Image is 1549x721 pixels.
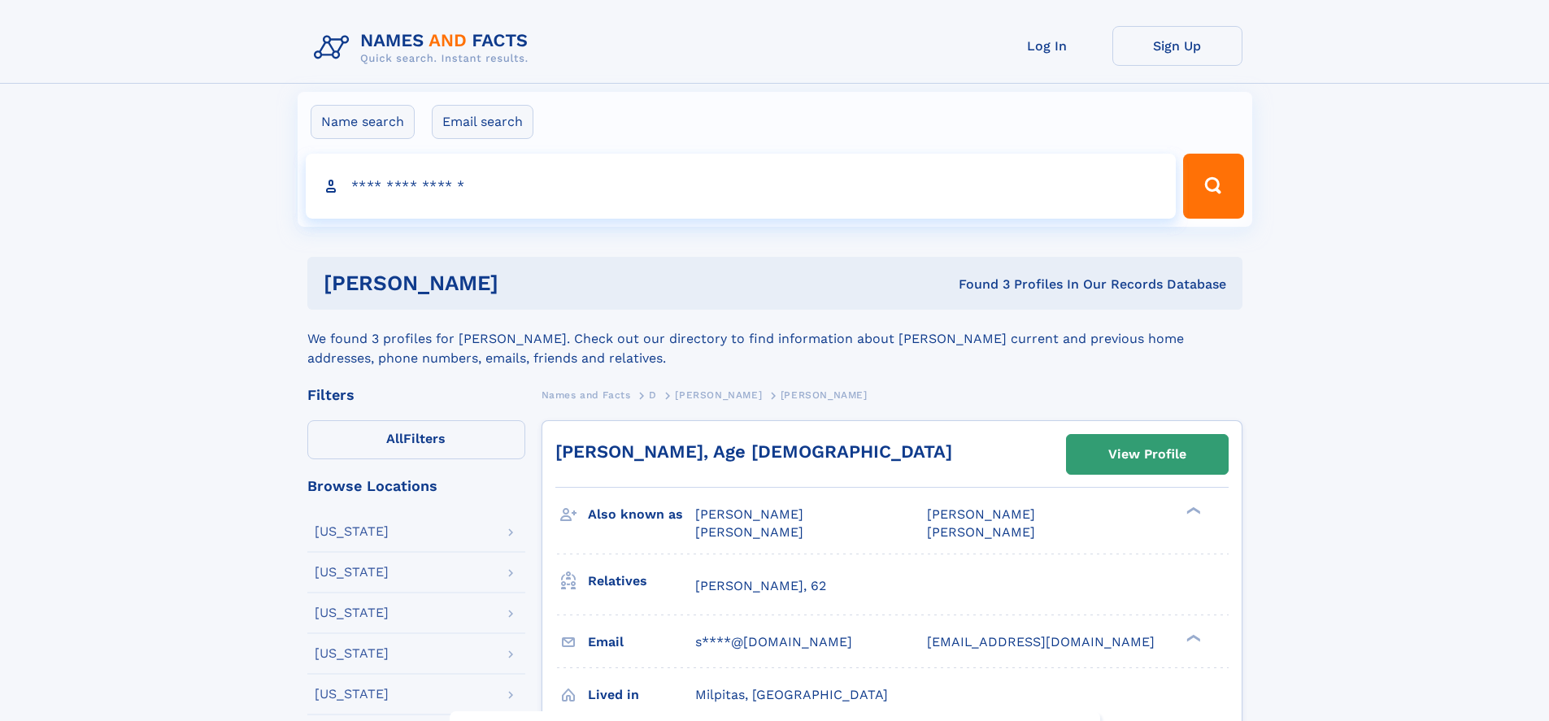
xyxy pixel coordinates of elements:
[588,567,695,595] h3: Relatives
[675,389,762,401] span: [PERSON_NAME]
[1183,154,1243,219] button: Search Button
[729,276,1226,293] div: Found 3 Profiles In Our Records Database
[324,273,729,293] h1: [PERSON_NAME]
[307,26,542,70] img: Logo Names and Facts
[588,628,695,656] h3: Email
[588,501,695,528] h3: Also known as
[695,506,803,522] span: [PERSON_NAME]
[1182,506,1202,516] div: ❯
[307,310,1242,368] div: We found 3 profiles for [PERSON_NAME]. Check out our directory to find information about [PERSON_...
[927,506,1035,522] span: [PERSON_NAME]
[1182,632,1202,643] div: ❯
[695,524,803,540] span: [PERSON_NAME]
[315,566,389,579] div: [US_STATE]
[695,687,888,702] span: Milpitas, [GEOGRAPHIC_DATA]
[927,634,1155,649] span: [EMAIL_ADDRESS][DOMAIN_NAME]
[311,105,415,139] label: Name search
[315,688,389,701] div: [US_STATE]
[555,441,952,462] a: [PERSON_NAME], Age [DEMOGRAPHIC_DATA]
[307,479,525,493] div: Browse Locations
[982,26,1112,66] a: Log In
[386,431,403,446] span: All
[927,524,1035,540] span: [PERSON_NAME]
[781,389,868,401] span: [PERSON_NAME]
[649,384,657,405] a: D
[542,384,631,405] a: Names and Facts
[649,389,657,401] span: D
[588,681,695,709] h3: Lived in
[307,420,525,459] label: Filters
[307,388,525,402] div: Filters
[315,525,389,538] div: [US_STATE]
[1108,436,1186,473] div: View Profile
[1112,26,1242,66] a: Sign Up
[1067,435,1228,474] a: View Profile
[315,647,389,660] div: [US_STATE]
[306,154,1177,219] input: search input
[695,577,826,595] a: [PERSON_NAME], 62
[432,105,533,139] label: Email search
[675,384,762,405] a: [PERSON_NAME]
[315,606,389,619] div: [US_STATE]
